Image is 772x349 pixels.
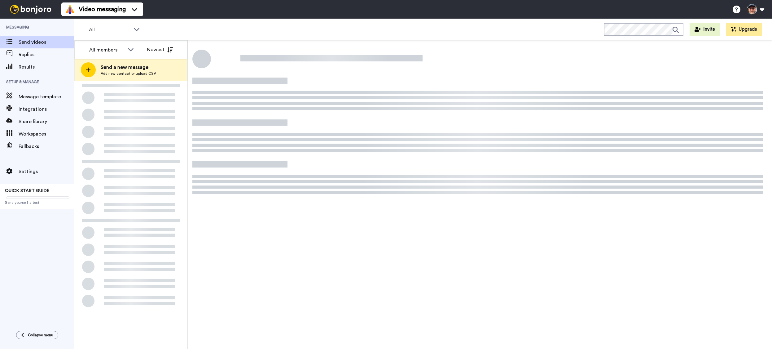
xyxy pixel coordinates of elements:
[7,5,54,14] img: bj-logo-header-white.svg
[89,46,125,54] div: All members
[726,23,762,36] button: Upgrade
[5,189,50,193] span: QUICK START GUIDE
[19,38,74,46] span: Send videos
[5,200,69,205] span: Send yourself a test
[89,26,130,34] span: All
[690,23,720,36] button: Invite
[19,143,74,150] span: Fallbacks
[101,71,156,76] span: Add new contact or upload CSV
[142,43,178,56] button: Newest
[19,130,74,138] span: Workspaces
[79,5,126,14] span: Video messaging
[101,64,156,71] span: Send a new message
[19,63,74,71] span: Results
[19,51,74,58] span: Replies
[19,168,74,175] span: Settings
[16,331,58,339] button: Collapse menu
[19,93,74,101] span: Message template
[19,105,74,113] span: Integrations
[28,333,53,338] span: Collapse menu
[19,118,74,125] span: Share library
[65,4,75,14] img: vm-color.svg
